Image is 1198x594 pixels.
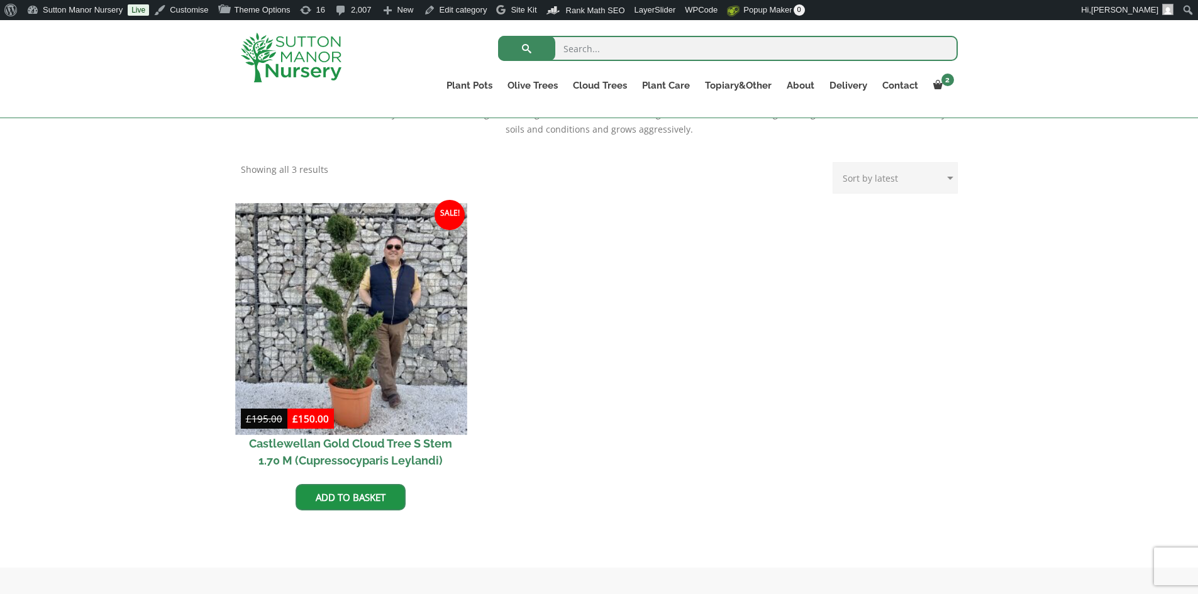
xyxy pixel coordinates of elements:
a: Sale! Castlewellan Gold Cloud Tree S Stem 1.70 M (Cupressocyparis Leylandi) [241,209,462,475]
a: Delivery [822,77,875,94]
img: logo [241,33,341,82]
a: Cloud Trees [565,77,635,94]
a: Olive Trees [500,77,565,94]
a: Topiary&Other [697,77,779,94]
span: £ [246,412,252,425]
a: About [779,77,822,94]
input: Search... [498,36,958,61]
a: Plant Care [635,77,697,94]
a: Live [128,4,149,16]
span: [PERSON_NAME] [1091,5,1158,14]
span: 2 [941,74,954,86]
a: Plant Pots [439,77,500,94]
bdi: 195.00 [246,412,282,425]
span: £ [292,412,298,425]
span: Site Kit [511,5,536,14]
h2: Castlewellan Gold Cloud Tree S Stem 1.70 M (Cupressocyparis Leylandi) [241,429,462,475]
p: Showing all 3 results [241,162,328,177]
span: Sale! [435,200,465,230]
img: Castlewellan Gold Cloud Tree S Stem 1.70 M (Cupressocyparis Leylandi) [235,203,467,434]
a: 2 [926,77,958,94]
span: Rank Math SEO [566,6,625,15]
span: 0 [794,4,805,16]
a: Add to basket: “Castlewellan Gold Cloud Tree S Stem 1.70 M (Cupressocyparis Leylandi)” [296,484,406,510]
select: Shop order [833,162,958,194]
a: Contact [875,77,926,94]
bdi: 150.00 [292,412,329,425]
